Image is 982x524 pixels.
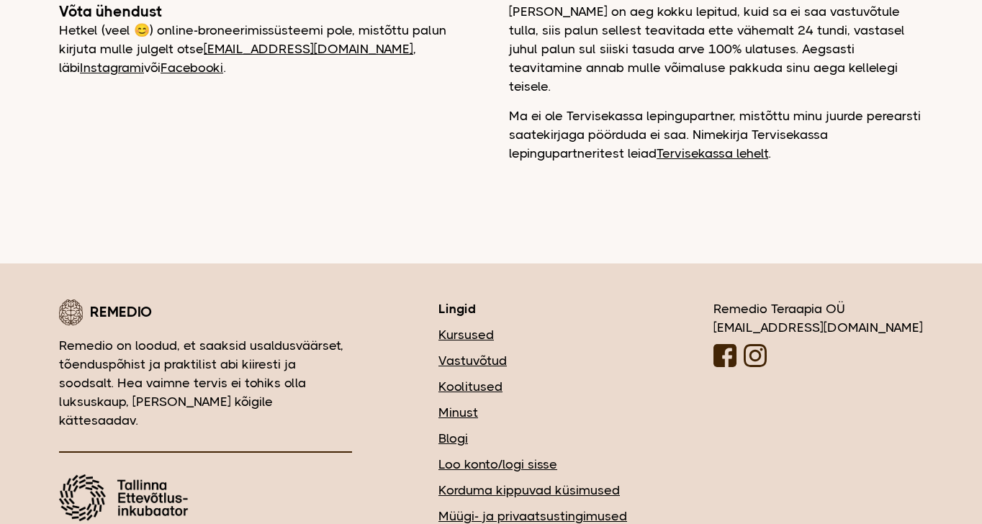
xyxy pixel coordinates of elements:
a: Korduma kippuvad küsimused [438,481,627,500]
div: Remedio Teraapia OÜ [713,299,923,372]
img: Instagrammi logo [744,344,767,367]
div: [EMAIL_ADDRESS][DOMAIN_NAME] [713,318,923,337]
img: Remedio logo [59,299,83,325]
div: Remedio [59,299,352,325]
a: Facebooki [161,60,223,75]
a: Blogi [438,429,627,448]
p: [PERSON_NAME] on aeg kokku lepitud, kuid sa ei saa vastuvõtule tulla, siis palun sellest teavitad... [509,2,923,96]
img: ettevo%CC%83tlusinkubaator_logo.png [59,474,189,521]
a: Instagrami [80,60,144,75]
a: Vastuvõtud [438,351,627,370]
p: Ma ei ole Tervisekassa lepingupartner, mistõttu minu juurde perearsti saatekirjaga pöörduda ei sa... [509,107,923,163]
p: Remedio on loodud, et saaksid usaldusväärset, tõenduspõhist ja praktilist abi kiiresti ja soodsal... [59,336,352,430]
h2: Võta ühendust [59,2,473,21]
h3: Lingid [438,299,627,318]
img: Facebooki logo [713,344,736,367]
a: Koolitused [438,377,627,396]
p: Hetkel (veel 😊) online-broneerimissüsteemi pole, mistõttu palun kirjuta mulle julgelt otse , läbi... [59,21,473,77]
a: [EMAIL_ADDRESS][DOMAIN_NAME] [204,42,413,56]
a: Loo konto/logi sisse [438,455,627,474]
a: Kursused [438,325,627,344]
a: Tervisekassa lehelt [657,146,768,161]
a: Minust [438,403,627,422]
